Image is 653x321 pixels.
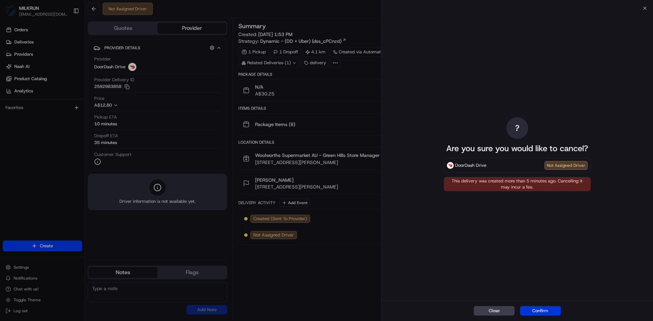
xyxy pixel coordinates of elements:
[444,177,591,191] div: This delivery was created more than 5 minutes ago. Cancelling it may incur a fee.
[455,162,486,169] span: DoorDash Drive
[506,117,528,139] div: ?
[474,306,515,316] button: Close
[447,162,454,169] img: DoorDash Drive
[446,143,588,154] p: Are you sure you would like to cancel?
[520,306,561,316] button: Confirm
